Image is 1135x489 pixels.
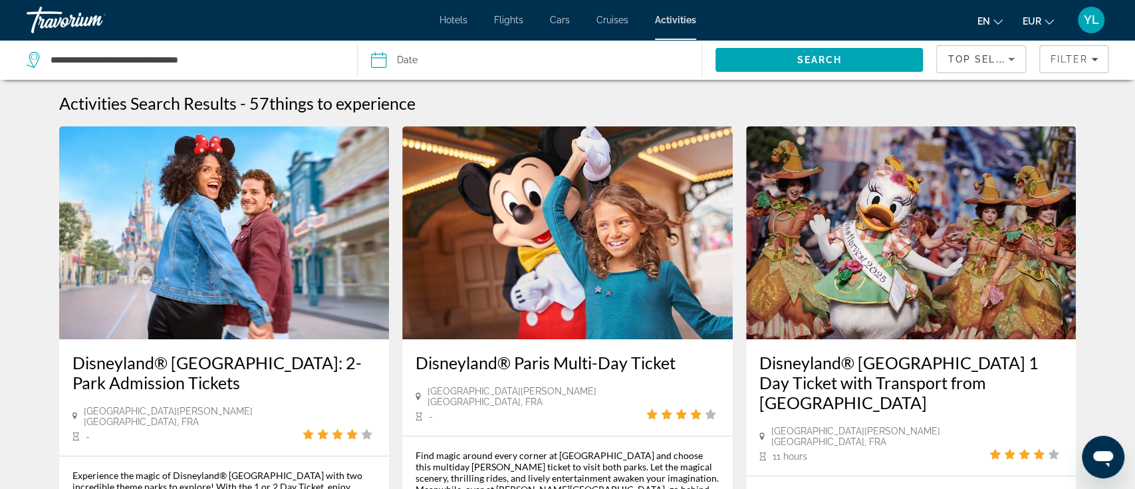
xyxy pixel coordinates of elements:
[440,15,467,25] a: Hotels
[49,50,337,70] input: Search destination
[797,55,842,65] span: Search
[1023,16,1041,27] span: EUR
[429,411,433,422] span: -
[1082,436,1124,478] iframe: Bouton de lancement de la fenêtre de messagerie
[240,93,246,113] span: -
[759,353,1063,412] a: Disneyland® [GEOGRAPHIC_DATA] 1 Day Ticket with Transport from [GEOGRAPHIC_DATA]
[416,353,719,373] a: Disneyland® Paris Multi-Day Ticket
[1084,13,1099,27] span: YL
[249,93,416,113] h2: 57
[550,15,570,25] a: Cars
[1050,54,1088,65] span: Filter
[773,451,807,462] span: 11 hours
[84,406,303,427] span: [GEOGRAPHIC_DATA][PERSON_NAME][GEOGRAPHIC_DATA], FRA
[59,126,390,339] img: Disneyland® Paris: 2-Park Admission Tickets
[596,15,628,25] a: Cruises
[428,386,646,407] span: [GEOGRAPHIC_DATA][PERSON_NAME][GEOGRAPHIC_DATA], FRA
[371,40,701,80] button: DateDate
[1023,11,1054,31] button: Change currency
[715,48,923,72] button: Search
[1074,6,1108,34] button: User Menu
[947,51,1015,67] mat-select: Sort by
[494,15,523,25] a: Flights
[402,126,733,339] img: Disneyland® Paris Multi-Day Ticket
[27,3,160,37] a: Travorium
[269,93,416,113] span: things to experience
[1039,45,1108,73] button: Filters
[977,16,990,27] span: en
[947,54,1023,65] span: Top Sellers
[72,353,376,393] a: Disneyland® [GEOGRAPHIC_DATA]: 2-Park Admission Tickets
[746,126,1076,339] img: Disneyland® Paris 1 Day Ticket with Transport from Paris
[655,15,696,25] a: Activities
[977,11,1003,31] button: Change language
[86,431,90,442] span: -
[59,93,237,113] h1: Activities Search Results
[771,426,990,447] span: [GEOGRAPHIC_DATA][PERSON_NAME][GEOGRAPHIC_DATA], FRA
